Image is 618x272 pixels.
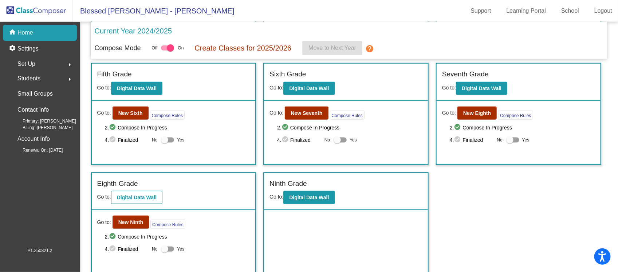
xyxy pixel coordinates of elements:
p: Settings [17,44,39,53]
span: 4. Finalized [105,136,149,144]
mat-icon: help [365,44,374,53]
p: Create Classes for 2025/2026 [194,43,291,53]
span: Go to: [269,194,283,200]
button: Compose Rules [150,220,185,229]
mat-icon: arrow_right [65,75,74,84]
span: Set Up [17,59,35,69]
p: Account Info [17,134,50,144]
button: Digital Data Wall [111,82,162,95]
span: Blessed [PERSON_NAME] - [PERSON_NAME] [73,5,234,17]
span: 4. Finalized [450,136,493,144]
span: Go to: [97,85,111,91]
span: On [178,45,184,51]
span: 2. Compose In Progress [450,123,595,132]
p: Current Year 2024/2025 [95,25,172,36]
b: New Ninth [118,219,143,225]
button: New Sixth [113,107,149,120]
span: Yes [177,136,184,144]
mat-icon: check_circle [454,136,463,144]
button: Compose Rules [498,111,533,120]
span: Primary: [PERSON_NAME] [11,118,76,124]
mat-icon: settings [9,44,17,53]
mat-icon: check_circle [454,123,463,132]
span: 4. Finalized [105,245,149,253]
span: Yes [350,136,357,144]
span: 2. Compose In Progress [105,232,250,241]
span: No [152,137,157,143]
span: 2. Compose In Progress [277,123,422,132]
button: Compose Rules [330,111,365,120]
b: Digital Data Wall [462,85,501,91]
label: Sixth Grade [269,69,306,80]
a: Support [465,5,497,17]
span: Move to Next Year [308,45,356,51]
span: No [497,137,503,143]
span: 2. Compose In Progress [105,123,250,132]
mat-icon: home [9,28,17,37]
label: Ninth Grade [269,179,307,189]
button: New Seventh [285,107,328,120]
label: Fifth Grade [97,69,132,80]
b: New Seventh [291,110,322,116]
button: Digital Data Wall [456,82,507,95]
span: No [324,137,330,143]
button: Digital Data Wall [283,191,335,204]
mat-icon: check_circle [282,136,290,144]
span: Renewal On: [DATE] [11,147,63,153]
span: Go to: [97,194,111,200]
mat-icon: check_circle [109,245,118,253]
a: School [555,5,585,17]
button: Digital Data Wall [111,191,162,204]
a: Learning Portal [501,5,552,17]
span: Students [17,73,40,84]
label: Seventh Grade [442,69,489,80]
span: Go to: [269,109,283,117]
button: New Eighth [457,107,497,120]
span: Go to: [97,219,111,226]
button: Move to Next Year [302,41,362,55]
b: Digital Data Wall [117,195,157,200]
b: New Eighth [463,110,491,116]
span: Go to: [269,85,283,91]
a: Logout [589,5,618,17]
button: Digital Data Wall [283,82,335,95]
p: Small Groups [17,89,53,99]
p: Contact Info [17,105,49,115]
b: Digital Data Wall [289,85,329,91]
button: Compose Rules [150,111,185,120]
mat-icon: check_circle [109,136,118,144]
span: No [152,246,157,252]
b: Digital Data Wall [117,85,157,91]
mat-icon: check_circle [109,123,118,132]
label: Eighth Grade [97,179,138,189]
button: New Ninth [113,216,149,229]
span: Go to: [442,85,456,91]
span: Go to: [97,109,111,117]
span: Billing: [PERSON_NAME] [11,124,72,131]
mat-icon: check_circle [109,232,118,241]
span: Go to: [442,109,456,117]
span: Yes [177,245,184,253]
b: New Sixth [118,110,143,116]
p: Home [17,28,33,37]
mat-icon: check_circle [282,123,290,132]
mat-icon: arrow_right [65,60,74,69]
span: 4. Finalized [277,136,321,144]
span: Off [152,45,158,51]
p: Compose Mode [95,43,141,53]
span: Yes [522,136,530,144]
b: Digital Data Wall [289,195,329,200]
